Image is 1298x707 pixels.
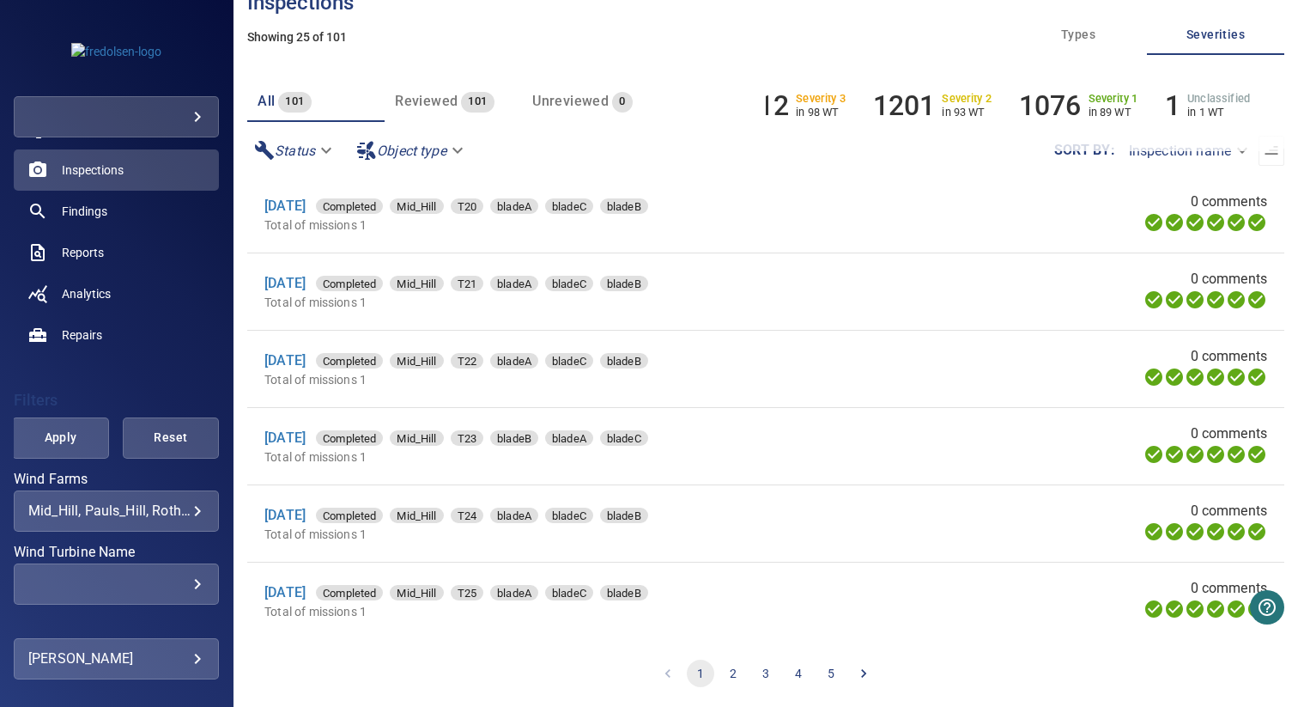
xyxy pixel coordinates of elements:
div: T25 [451,585,483,600]
span: bladeC [545,508,593,525]
a: findings noActive [14,191,219,232]
span: T23 [451,430,483,448]
button: Go to page 5 [817,660,845,687]
svg: Data Formatted 100% [1164,367,1185,387]
div: bladeC [545,508,593,523]
div: Object type [349,136,474,166]
span: bladeB [600,585,648,602]
div: Mid_Hill [390,585,443,600]
a: [DATE] [264,352,306,369]
a: [DATE] [264,430,306,446]
svg: Classification 100% [1246,290,1267,310]
p: Total of missions 1 [264,603,897,620]
button: Reset [123,417,219,459]
h6: Unclassified [1187,93,1250,105]
div: Completed [316,353,383,369]
span: 0 comments [1191,269,1268,290]
div: bladeC [545,276,593,291]
a: [DATE] [264,507,306,523]
p: Total of missions 1 [264,216,897,234]
span: Reports [62,244,104,261]
svg: Matching 100% [1226,290,1246,310]
div: bladeB [600,585,648,600]
p: Total of missions 1 [264,526,897,543]
div: Completed [316,430,383,446]
label: Wind Farms [14,472,219,486]
svg: Data Formatted 100% [1164,599,1185,619]
a: reports noActive [14,232,219,273]
span: bladeA [490,198,538,216]
span: Mid_Hill [390,353,443,370]
span: Completed [316,276,383,293]
button: Go to page 3 [752,660,779,687]
span: Inspections [62,162,124,179]
svg: ML Processing 100% [1205,290,1226,310]
svg: Data Formatted 100% [1164,444,1185,465]
div: fredolsen [14,96,219,137]
div: bladeC [600,430,648,446]
div: T23 [451,430,483,446]
span: All [258,93,275,109]
div: Status [247,136,343,166]
svg: Data Formatted 100% [1164,290,1185,310]
span: T22 [451,353,483,370]
h6: Severity 2 [942,93,992,105]
div: bladeB [600,353,648,369]
span: bladeA [490,276,538,293]
svg: Selecting 100% [1185,521,1205,542]
svg: Selecting 100% [1185,599,1205,619]
span: Apply [33,427,87,448]
span: bladeC [545,276,593,293]
span: bladeA [490,353,538,370]
div: Mid_Hill [390,430,443,446]
svg: ML Processing 100% [1205,444,1226,465]
span: Analytics [62,285,111,302]
svg: Data Formatted 100% [1164,521,1185,542]
span: bladeC [600,430,648,448]
div: T21 [451,276,483,291]
span: Mid_Hill [390,508,443,525]
span: T24 [451,508,483,525]
div: bladeC [545,585,593,600]
span: bladeB [600,198,648,216]
div: Wind Farms [14,491,219,532]
svg: Matching 100% [1226,599,1246,619]
span: Completed [316,508,383,525]
span: Types [1020,24,1137,46]
span: T21 [451,276,483,293]
div: bladeC [545,198,593,214]
span: Findings [62,203,107,220]
svg: Selecting 100% [1185,444,1205,465]
span: Completed [316,430,383,448]
div: bladeA [490,198,538,214]
div: bladeA [490,508,538,523]
a: inspections active [14,149,219,191]
span: bladeA [490,585,538,602]
svg: Classification 100% [1246,444,1267,465]
svg: Uploading 100% [1143,290,1164,310]
li: Severity Unclassified [1165,89,1250,122]
span: Mid_Hill [390,585,443,602]
img: fredolsen-logo [71,43,161,60]
svg: Classification 100% [1246,521,1267,542]
div: Mid_Hill [390,508,443,523]
a: repairs noActive [14,314,219,356]
div: bladeB [490,430,538,446]
div: Wind Turbine Name [14,564,219,605]
svg: Classification 100% [1246,599,1267,619]
p: in 1 WT [1187,106,1250,119]
svg: Classification 100% [1246,367,1267,387]
span: Completed [316,353,383,370]
div: Mid_Hill [390,198,443,214]
div: bladeB [600,198,648,214]
div: Completed [316,198,383,214]
svg: Matching 100% [1226,444,1246,465]
div: bladeB [600,276,648,291]
svg: Selecting 100% [1185,290,1205,310]
span: Mid_Hill [390,276,443,293]
span: bladeB [600,508,648,525]
span: Unreviewed [532,93,609,109]
svg: Matching 100% [1226,521,1246,542]
label: Wind Turbine Name [14,545,219,559]
span: bladeB [600,276,648,293]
